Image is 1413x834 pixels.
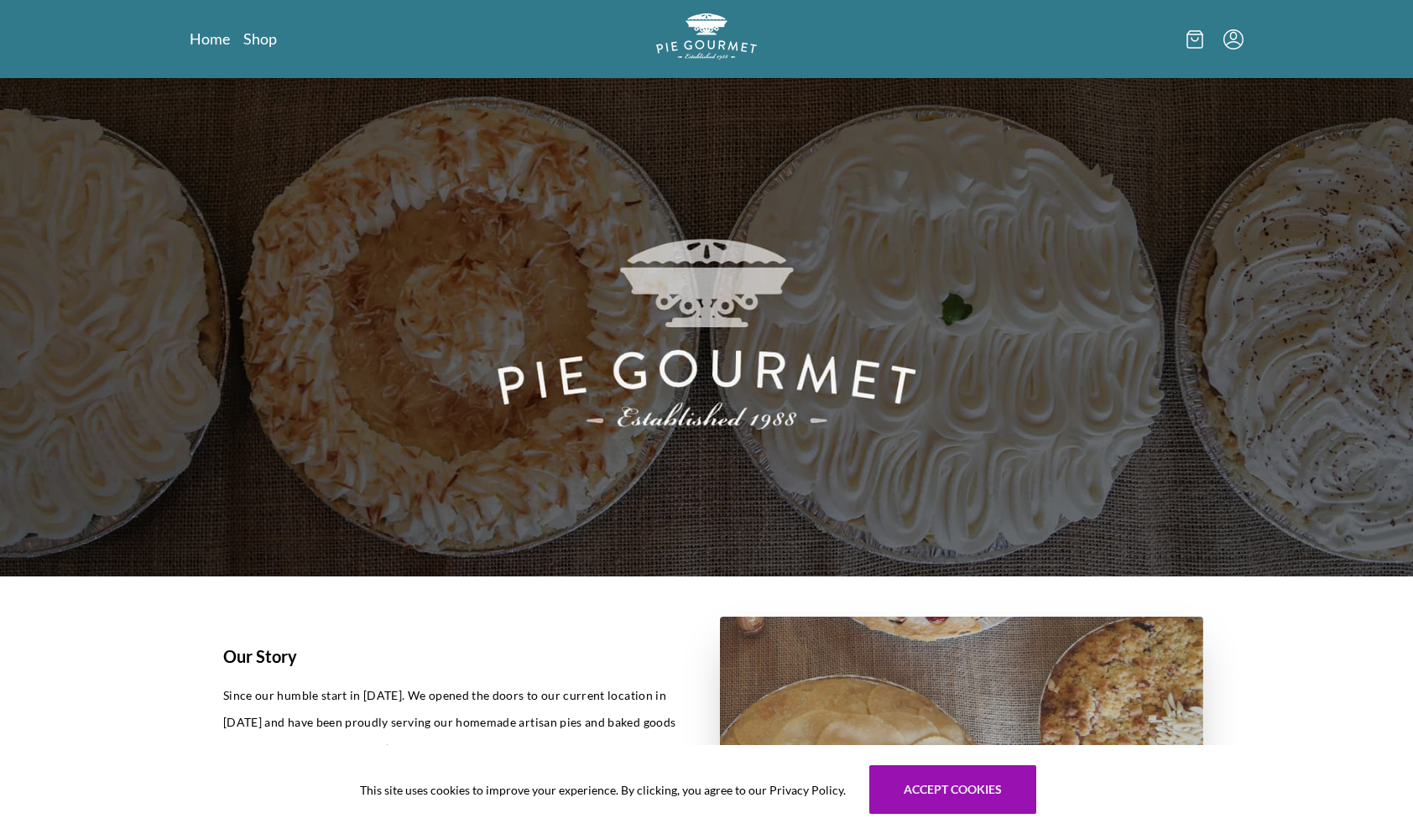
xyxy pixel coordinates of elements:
a: Shop [243,29,277,49]
button: Accept cookies [869,765,1036,814]
span: This site uses cookies to improve your experience. By clicking, you agree to our Privacy Policy. [360,781,846,799]
h1: Our Story [223,644,680,669]
a: Home [190,29,230,49]
button: Menu [1223,29,1244,50]
img: logo [656,13,757,60]
a: Logo [656,13,757,65]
